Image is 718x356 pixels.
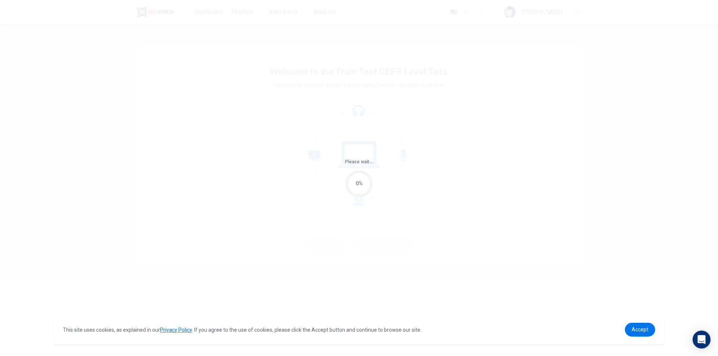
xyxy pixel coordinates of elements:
[345,159,374,164] span: Please wait...
[54,315,664,344] div: cookieconsent
[160,327,192,333] a: Privacy Policy
[625,323,655,337] a: dismiss cookie message
[632,326,648,332] span: Accept
[63,327,421,333] span: This site uses cookies, as explained in our . If you agree to the use of cookies, please click th...
[693,331,711,349] div: Open Intercom Messenger
[356,179,363,188] div: 0%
